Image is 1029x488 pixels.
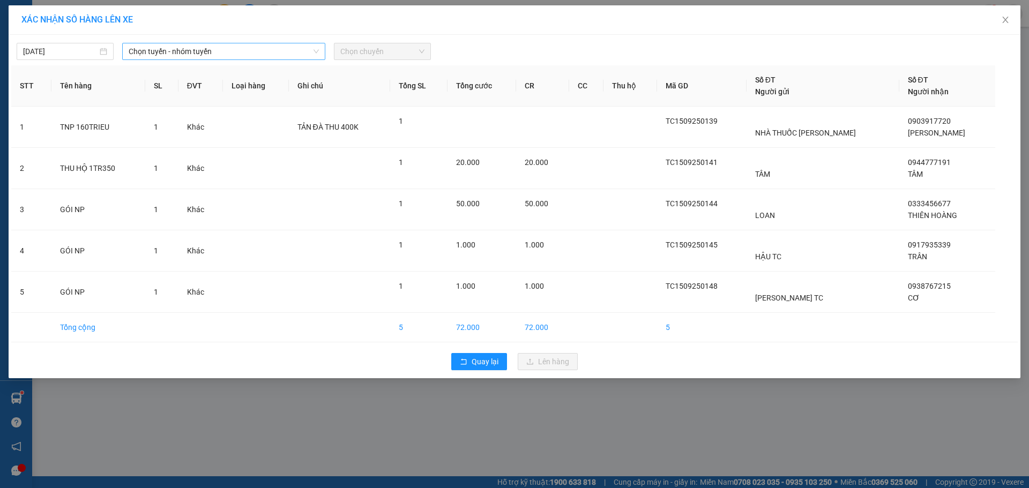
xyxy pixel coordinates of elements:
th: CR [516,65,569,107]
span: HẬU TC [755,252,781,261]
span: 20.000 [456,158,480,167]
th: SL [145,65,178,107]
span: Người gửi [755,87,789,96]
span: TC1509250144 [666,199,718,208]
span: rollback [460,358,467,366]
td: 5 [11,272,51,313]
td: 4 [11,230,51,272]
span: 1 [154,164,158,172]
td: Khác [178,148,223,189]
span: down [313,48,319,55]
th: Ghi chú [289,65,390,107]
span: [PERSON_NAME] [908,129,965,137]
span: 1 [399,199,403,208]
th: Mã GD [657,65,747,107]
td: 3 [11,189,51,230]
span: XÁC NHẬN SỐ HÀNG LÊN XE [21,14,133,25]
span: Người nhận [908,87,949,96]
td: Tổng cộng [51,313,145,342]
span: 1 [154,246,158,255]
th: Tổng SL [390,65,448,107]
span: Chọn chuyến [340,43,424,59]
th: Thu hộ [603,65,657,107]
span: 1 [154,123,158,131]
th: Tổng cước [448,65,516,107]
span: CƠ [908,294,920,302]
td: 72.000 [448,313,516,342]
td: Khác [178,272,223,313]
th: ĐVT [178,65,223,107]
th: Loại hàng [223,65,289,107]
button: rollbackQuay lại [451,353,507,370]
td: GÓI NP [51,230,145,272]
td: 5 [390,313,448,342]
span: 20.000 [525,158,548,167]
span: TẢN ĐÀ THU 400K [297,123,359,131]
span: 50.000 [525,199,548,208]
input: 15/09/2025 [23,46,98,57]
button: uploadLên hàng [518,353,578,370]
span: [PERSON_NAME] TC [755,294,823,302]
span: close [1001,16,1010,24]
td: 5 [657,313,747,342]
span: Số ĐT [755,76,776,84]
span: 1 [399,282,403,290]
td: GÓI NP [51,189,145,230]
span: TC1509250139 [666,117,718,125]
td: THU HỘ 1TR350 [51,148,145,189]
span: LOAN [755,211,775,220]
td: Khác [178,189,223,230]
span: 1.000 [525,282,544,290]
span: TRÂN [908,252,927,261]
span: 0944777191 [908,158,951,167]
td: 72.000 [516,313,569,342]
th: Tên hàng [51,65,145,107]
td: 1 [11,107,51,148]
span: 1 [399,158,403,167]
span: Chọn tuyến - nhóm tuyến [129,43,319,59]
span: Quay lại [472,356,498,367]
span: 1.000 [525,241,544,249]
span: 1 [154,288,158,296]
td: Khác [178,107,223,148]
span: TC1509250141 [666,158,718,167]
span: 0917935339 [908,241,951,249]
span: 1.000 [456,241,475,249]
td: Khác [178,230,223,272]
span: 0938767215 [908,282,951,290]
span: THIÊN HOÀNG [908,211,957,220]
span: TÂM [908,170,923,178]
span: 1.000 [456,282,475,290]
th: CC [569,65,604,107]
span: TÂM [755,170,770,178]
span: 1 [399,117,403,125]
span: NHÀ THUỐC [PERSON_NAME] [755,129,856,137]
span: 50.000 [456,199,480,208]
span: 0903917720 [908,117,951,125]
span: 1 [154,205,158,214]
span: 1 [399,241,403,249]
span: TC1509250148 [666,282,718,290]
td: GÓI NP [51,272,145,313]
button: Close [990,5,1020,35]
span: Số ĐT [908,76,928,84]
th: STT [11,65,51,107]
td: 2 [11,148,51,189]
span: 0333456677 [908,199,951,208]
span: TC1509250145 [666,241,718,249]
td: TNP 160TRIEU [51,107,145,148]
